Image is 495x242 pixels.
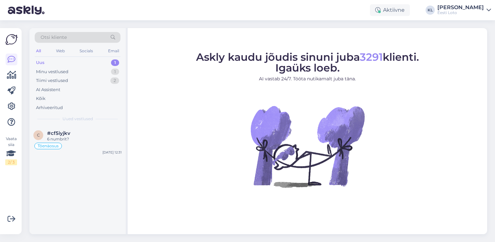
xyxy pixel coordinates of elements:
[360,51,383,63] span: 3291
[36,59,45,66] div: Uus
[370,4,410,16] div: Aktiivne
[102,150,122,155] div: [DATE] 12:31
[248,88,366,205] img: No Chat active
[110,77,119,84] div: 2
[196,75,419,82] p: AI vastab 24/7. Tööta nutikamalt juba täna.
[55,47,66,55] div: Web
[47,130,70,136] span: #cf5iyjkv
[37,133,40,137] span: c
[36,95,46,102] div: Kõik
[111,59,119,66] div: 1
[5,136,17,165] div: Vaata siia
[5,33,18,46] img: Askly Logo
[5,159,17,165] div: 2 / 3
[38,144,59,148] span: Tõenäosus
[437,5,491,15] a: [PERSON_NAME]Eesti Loto
[63,116,93,122] span: Uued vestlused
[107,47,120,55] div: Email
[437,5,484,10] div: [PERSON_NAME]
[196,51,419,74] span: Askly kaudu jõudis sinuni juba klienti. Igaüks loeb.
[41,34,67,41] span: Otsi kliente
[36,87,60,93] div: AI Assistent
[47,136,122,142] div: 6 numbrit?
[35,47,42,55] div: All
[426,6,435,15] div: KL
[36,105,63,111] div: Arhiveeritud
[111,69,119,75] div: 1
[36,69,68,75] div: Minu vestlused
[78,47,94,55] div: Socials
[437,10,484,15] div: Eesti Loto
[36,77,68,84] div: Tiimi vestlused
